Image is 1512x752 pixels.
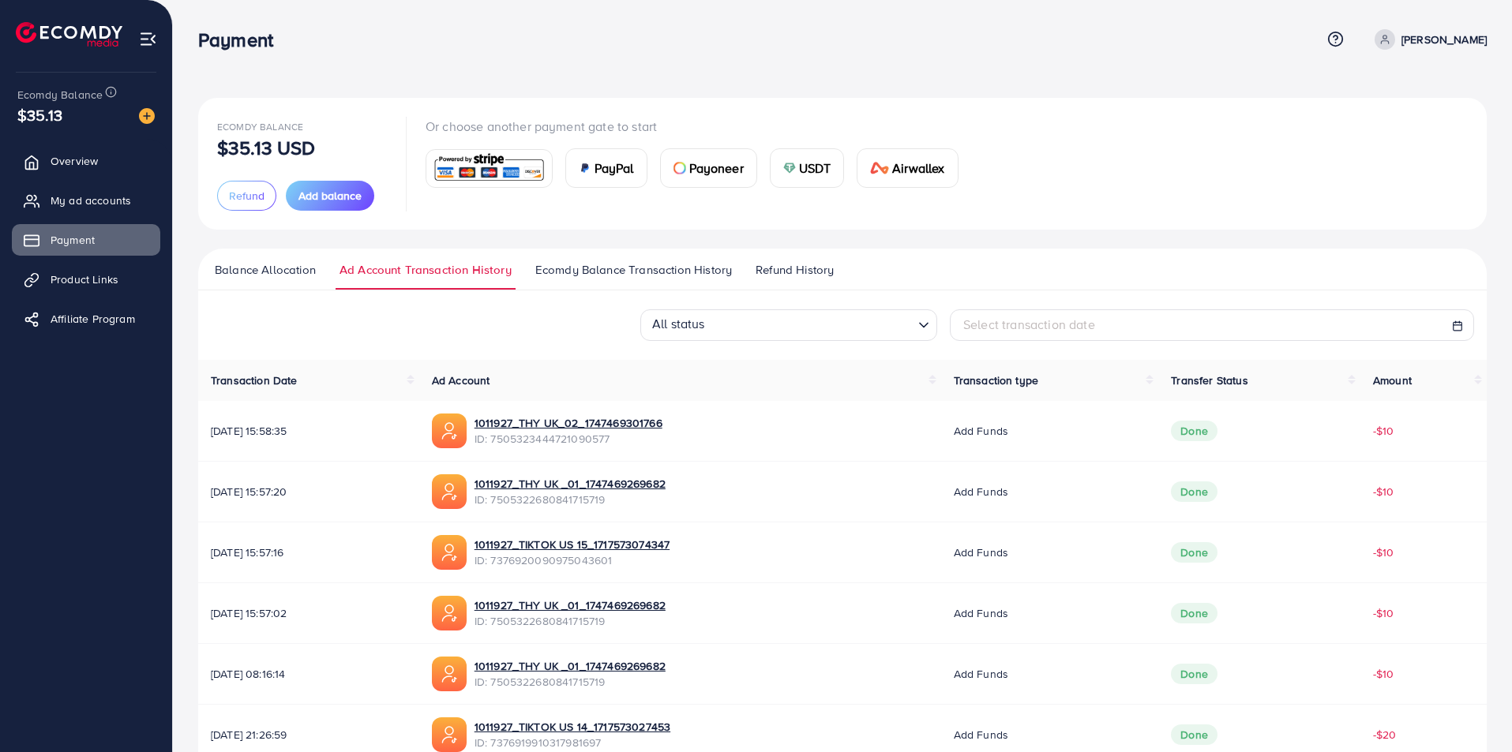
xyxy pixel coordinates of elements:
span: Add funds [954,484,1008,499]
span: Payment [51,232,95,248]
p: $35.13 USD [217,138,316,157]
iframe: Chat [1445,681,1500,740]
img: ic-ads-acc.e4c84228.svg [432,413,467,448]
span: Add funds [954,544,1008,560]
span: [DATE] 15:57:20 [211,484,407,499]
span: Transfer Status [1171,372,1247,388]
input: Search for option [710,312,912,337]
span: -$10 [1373,666,1394,682]
span: Ecomdy Balance [217,120,303,133]
span: Add funds [954,666,1008,682]
span: -$20 [1373,727,1397,743]
span: Ecomdy Balance [17,87,103,103]
img: ic-ads-acc.e4c84228.svg [432,717,467,752]
a: cardUSDT [770,148,845,188]
img: card [673,162,686,174]
span: [DATE] 15:57:16 [211,544,407,560]
span: [DATE] 15:57:02 [211,605,407,621]
img: card [431,152,547,185]
span: ID: 7505322680841715719 [475,613,666,629]
span: [DATE] 08:16:14 [211,666,407,682]
span: ID: 7505322680841715719 [475,492,666,507]
a: 1011927_THY UK _01_1747469269682 [475,658,666,674]
img: card [870,162,889,174]
span: -$10 [1373,544,1394,560]
span: Done [1171,481,1217,502]
img: ic-ads-acc.e4c84228.svg [432,596,467,630]
span: Ecomdy Balance Transaction History [535,261,732,279]
a: Affiliate Program [12,303,160,335]
span: -$10 [1373,605,1394,621]
span: ID: 7376919910317981697 [475,735,670,750]
button: Add balance [286,181,374,211]
span: ID: 7376920090975043601 [475,552,670,568]
a: [PERSON_NAME] [1368,29,1487,50]
span: $35.13 [17,103,62,126]
span: Amount [1373,372,1412,388]
span: PayPal [595,159,634,178]
span: -$10 [1373,484,1394,499]
img: ic-ads-acc.e4c84228.svg [432,657,467,691]
img: ic-ads-acc.e4c84228.svg [432,535,467,570]
span: Add funds [954,727,1008,743]
span: Transaction type [954,372,1039,388]
a: cardPayPal [565,148,647,188]
span: USDT [799,159,831,178]
a: Payment [12,224,160,256]
a: cardAirwallex [857,148,958,188]
span: My ad accounts [51,193,131,208]
span: Done [1171,603,1217,623]
p: Or choose another payment gate to start [426,117,971,136]
span: Add funds [954,605,1008,621]
a: 1011927_THY UK _01_1747469269682 [475,476,666,492]
img: image [139,108,155,124]
a: Product Links [12,264,160,295]
span: Product Links [51,271,118,287]
span: Done [1171,664,1217,684]
span: Airwallex [892,159,944,178]
img: logo [16,22,122,47]
span: ID: 7505322680841715719 [475,674,666,690]
img: menu [139,30,157,48]
a: My ad accounts [12,185,160,216]
a: 1011927_THY UK _01_1747469269682 [475,597,666,613]
span: Refund [229,188,265,204]
img: card [783,162,796,174]
span: Payoneer [689,159,744,178]
span: Add balance [298,188,362,204]
span: Ad Account Transaction History [340,261,512,279]
span: Done [1171,542,1217,563]
a: 1011927_TIKTOK US 14_1717573027453 [475,719,670,735]
span: Transaction Date [211,372,298,388]
button: Refund [217,181,276,211]
span: Select transaction date [963,316,1095,333]
span: Add funds [954,423,1008,439]
a: cardPayoneer [660,148,757,188]
span: [DATE] 15:58:35 [211,423,407,439]
span: ID: 7505323444721090577 [475,431,662,447]
h3: Payment [198,28,286,51]
img: card [579,162,591,174]
a: card [426,149,553,188]
p: [PERSON_NAME] [1401,30,1487,49]
div: Search for option [640,309,937,341]
a: 1011927_TIKTOK US 15_1717573074347 [475,537,670,552]
span: Overview [51,153,98,169]
span: Done [1171,724,1217,745]
span: Done [1171,421,1217,441]
span: [DATE] 21:26:59 [211,727,407,743]
span: All status [649,311,708,337]
span: Ad Account [432,372,490,388]
span: Affiliate Program [51,311,135,327]
a: 1011927_THY UK_02_1747469301766 [475,415,662,431]
img: ic-ads-acc.e4c84228.svg [432,474,467,509]
a: Overview [12,145,160,177]
span: Refund History [756,261,834,279]
span: -$10 [1373,423,1394,439]
span: Balance Allocation [215,261,316,279]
